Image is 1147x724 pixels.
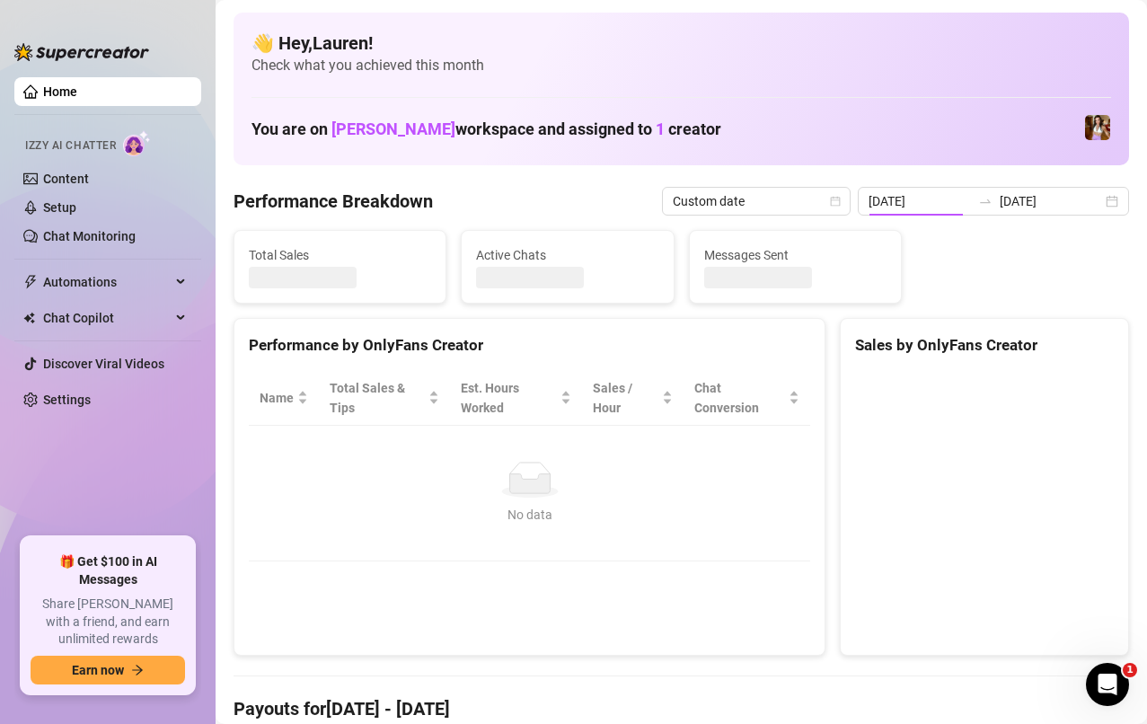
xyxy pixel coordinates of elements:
img: Chat Copilot [23,312,35,324]
span: Custom date [673,188,840,215]
span: 🎁 Get $100 in AI Messages [31,553,185,588]
a: Chat Monitoring [43,229,136,243]
div: Est. Hours Worked [461,378,558,418]
span: Total Sales [249,245,431,265]
h1: You are on workspace and assigned to creator [251,119,721,139]
a: Content [43,172,89,186]
a: Setup [43,200,76,215]
th: Total Sales & Tips [319,371,450,426]
div: Performance by OnlyFans Creator [249,333,810,358]
img: AI Chatter [123,130,151,156]
div: Sales by OnlyFans Creator [855,333,1114,358]
span: Name [260,388,294,408]
span: Chat Copilot [43,304,171,332]
span: Chat Conversion [694,378,785,418]
iframe: Intercom live chat [1086,663,1129,706]
span: Active Chats [476,245,658,265]
span: [PERSON_NAME] [331,119,455,138]
span: thunderbolt [23,275,38,289]
input: End date [1000,191,1102,211]
h4: Performance Breakdown [234,189,433,214]
th: Sales / Hour [582,371,684,426]
span: 1 [1123,663,1137,677]
h4: 👋 Hey, Lauren ! [251,31,1111,56]
span: Total Sales & Tips [330,378,425,418]
th: Name [249,371,319,426]
h4: Payouts for [DATE] - [DATE] [234,696,1129,721]
img: logo-BBDzfeDw.svg [14,43,149,61]
span: Earn now [72,663,124,677]
span: calendar [830,196,841,207]
span: to [978,194,993,208]
span: 1 [656,119,665,138]
span: Automations [43,268,171,296]
div: No data [267,505,792,525]
a: Discover Viral Videos [43,357,164,371]
span: Messages Sent [704,245,887,265]
a: Home [43,84,77,99]
span: Sales / Hour [593,378,658,418]
span: Share [PERSON_NAME] with a friend, and earn unlimited rewards [31,596,185,649]
span: Izzy AI Chatter [25,137,116,155]
input: Start date [869,191,971,211]
a: Settings [43,393,91,407]
span: arrow-right [131,664,144,676]
th: Chat Conversion [684,371,810,426]
button: Earn nowarrow-right [31,656,185,684]
span: Check what you achieved this month [251,56,1111,75]
img: Elena [1085,115,1110,140]
span: swap-right [978,194,993,208]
